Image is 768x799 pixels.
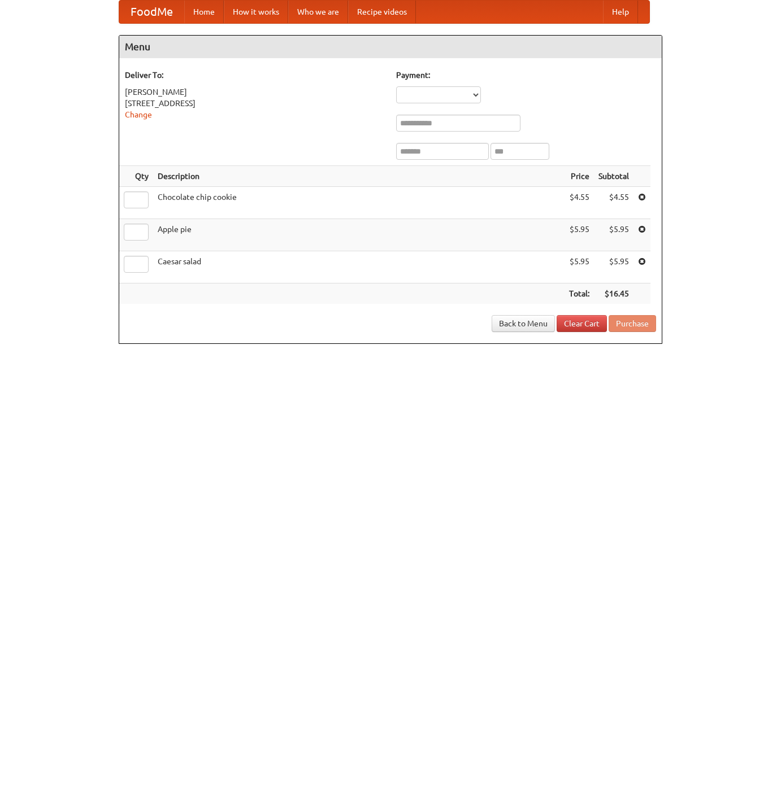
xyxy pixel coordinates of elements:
[153,166,565,187] th: Description
[609,315,656,332] button: Purchase
[492,315,555,332] a: Back to Menu
[119,36,662,58] h4: Menu
[125,69,385,81] h5: Deliver To:
[594,187,634,219] td: $4.55
[565,219,594,251] td: $5.95
[594,166,634,187] th: Subtotal
[125,86,385,98] div: [PERSON_NAME]
[396,69,656,81] h5: Payment:
[288,1,348,23] a: Who we are
[565,251,594,283] td: $5.95
[119,166,153,187] th: Qty
[153,219,565,251] td: Apple pie
[153,251,565,283] td: Caesar salad
[594,283,634,304] th: $16.45
[184,1,224,23] a: Home
[125,98,385,109] div: [STREET_ADDRESS]
[565,283,594,304] th: Total:
[224,1,288,23] a: How it works
[594,219,634,251] td: $5.95
[565,187,594,219] td: $4.55
[557,315,607,332] a: Clear Cart
[125,110,152,119] a: Change
[594,251,634,283] td: $5.95
[119,1,184,23] a: FoodMe
[603,1,638,23] a: Help
[565,166,594,187] th: Price
[153,187,565,219] td: Chocolate chip cookie
[348,1,416,23] a: Recipe videos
